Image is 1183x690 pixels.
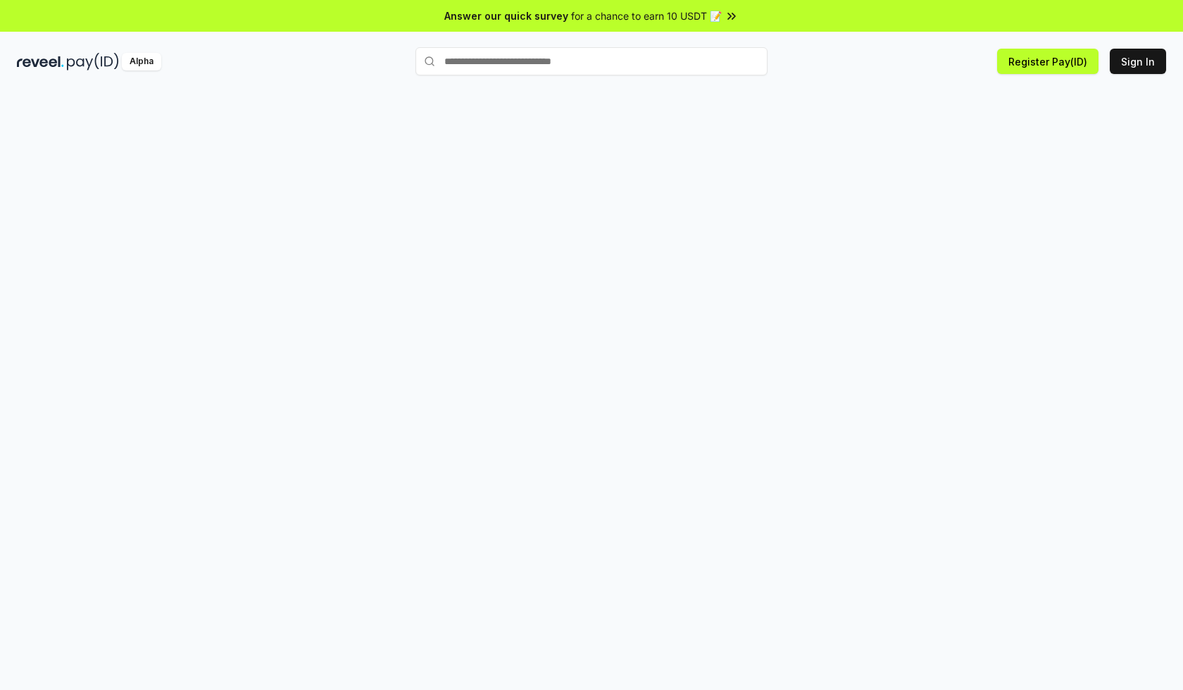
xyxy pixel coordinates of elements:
[1110,49,1166,74] button: Sign In
[571,8,722,23] span: for a chance to earn 10 USDT 📝
[122,53,161,70] div: Alpha
[444,8,568,23] span: Answer our quick survey
[997,49,1098,74] button: Register Pay(ID)
[67,53,119,70] img: pay_id
[17,53,64,70] img: reveel_dark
